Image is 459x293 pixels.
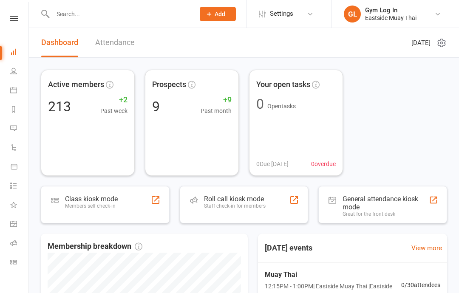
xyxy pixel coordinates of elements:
[401,280,440,290] span: 0 / 30 attendees
[265,269,401,280] span: Muay Thai
[201,106,232,116] span: Past month
[201,94,232,106] span: +9
[256,79,310,91] span: Your open tasks
[50,8,189,20] input: Search...
[10,62,29,82] a: People
[48,79,104,91] span: Active members
[10,43,29,62] a: Dashboard
[200,7,236,21] button: Add
[411,38,431,48] span: [DATE]
[100,106,127,116] span: Past week
[365,14,416,22] div: Eastside Muay Thai
[10,215,29,234] a: General attendance kiosk mode
[343,195,429,211] div: General attendance kiosk mode
[152,100,160,113] div: 9
[343,211,429,217] div: Great for the front desk
[10,254,29,273] a: Class kiosk mode
[100,94,127,106] span: +2
[204,203,266,209] div: Staff check-in for members
[10,101,29,120] a: Reports
[365,6,416,14] div: Gym Log In
[41,28,78,57] a: Dashboard
[65,195,118,203] div: Class kiosk mode
[95,28,135,57] a: Attendance
[10,196,29,215] a: What's New
[344,6,361,23] div: GL
[10,158,29,177] a: Product Sales
[258,240,319,256] h3: [DATE] events
[65,203,118,209] div: Members self check-in
[152,79,186,91] span: Prospects
[256,97,264,111] div: 0
[311,159,336,169] span: 0 overdue
[215,11,225,17] span: Add
[10,234,29,254] a: Roll call kiosk mode
[411,243,442,253] a: View more
[10,82,29,101] a: Calendar
[48,100,71,113] div: 213
[267,103,296,110] span: Open tasks
[48,240,142,253] span: Membership breakdown
[270,4,293,23] span: Settings
[256,159,289,169] span: 0 Due [DATE]
[204,195,266,203] div: Roll call kiosk mode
